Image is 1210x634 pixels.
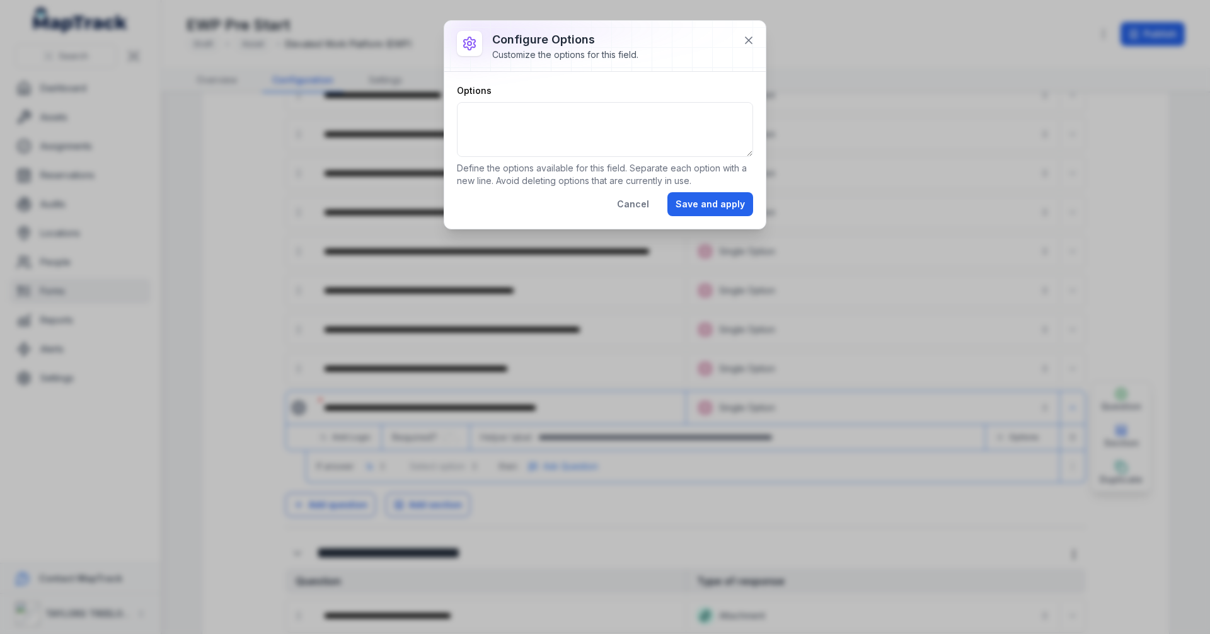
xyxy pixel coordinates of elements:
[457,84,492,97] label: Options
[609,192,657,216] button: Cancel
[457,162,753,187] p: Define the options available for this field. Separate each option with a new line. Avoid deleting...
[667,192,753,216] button: Save and apply
[492,31,638,49] h3: Configure options
[492,49,638,61] div: Customize the options for this field.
